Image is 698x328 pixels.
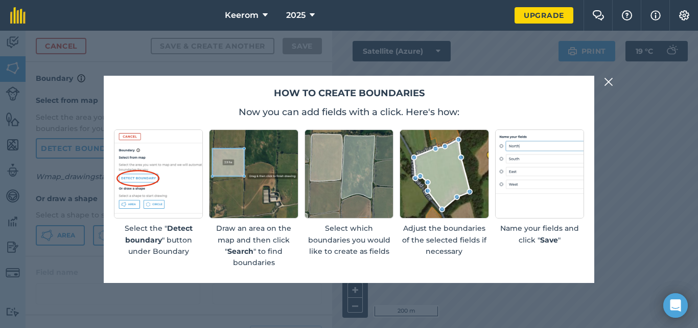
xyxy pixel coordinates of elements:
p: Name your fields and click " " [495,223,584,246]
strong: Save [540,235,558,245]
p: Select the " " button under Boundary [114,223,203,257]
p: Adjust the boundaries of the selected fields if necessary [400,223,488,257]
span: Keerom [225,9,259,21]
img: A cog icon [678,10,690,20]
img: svg+xml;base64,PHN2ZyB4bWxucz0iaHR0cDovL3d3dy53My5vcmcvMjAwMC9zdmciIHdpZHRoPSIxNyIgaGVpZ2h0PSIxNy... [650,9,661,21]
p: Select which boundaries you would like to create as fields [305,223,393,257]
strong: Detect boundary [125,224,193,244]
img: Screenshot of selected fields [305,129,393,218]
img: Screenshot of detect boundary button [114,129,203,218]
img: Two speech bubbles overlapping with the left bubble in the forefront [592,10,604,20]
img: A question mark icon [621,10,633,20]
img: Screenshot of an editable boundary [400,129,488,218]
img: placeholder [495,129,584,218]
img: fieldmargin Logo [10,7,26,24]
strong: Search [227,247,253,256]
h2: How to create boundaries [114,86,584,101]
p: Now you can add fields with a click. Here's how: [114,105,584,119]
span: 2025 [286,9,306,21]
img: Screenshot of an rectangular area drawn on a map [209,129,298,218]
img: svg+xml;base64,PHN2ZyB4bWxucz0iaHR0cDovL3d3dy53My5vcmcvMjAwMC9zdmciIHdpZHRoPSIyMiIgaGVpZ2h0PSIzMC... [604,76,613,88]
div: Open Intercom Messenger [663,293,688,318]
a: Upgrade [515,7,573,24]
p: Draw an area on the map and then click " " to find boundaries [209,223,298,269]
